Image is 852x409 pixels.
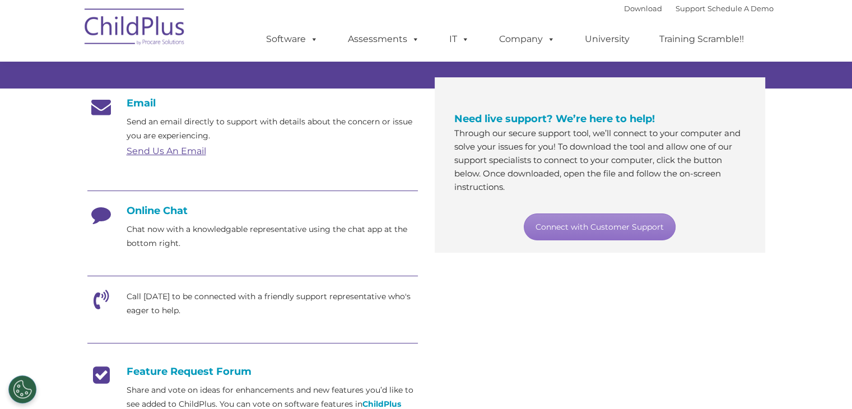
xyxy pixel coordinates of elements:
[438,28,481,50] a: IT
[8,375,36,403] button: Cookies Settings
[676,4,705,13] a: Support
[454,127,746,194] p: Through our secure support tool, we’ll connect to your computer and solve your issues for you! To...
[524,213,676,240] a: Connect with Customer Support
[127,290,418,318] p: Call [DATE] to be connected with a friendly support representative who's eager to help.
[624,4,662,13] a: Download
[255,28,329,50] a: Software
[337,28,431,50] a: Assessments
[87,204,418,217] h4: Online Chat
[127,222,418,250] p: Chat now with a knowledgable representative using the chat app at the bottom right.
[127,115,418,143] p: Send an email directly to support with details about the concern or issue you are experiencing.
[601,18,852,409] iframe: Chat Widget
[79,1,191,57] img: ChildPlus by Procare Solutions
[127,146,206,156] a: Send Us An Email
[624,4,774,13] font: |
[574,28,641,50] a: University
[87,97,418,109] h4: Email
[87,365,418,378] h4: Feature Request Forum
[454,113,655,125] span: Need live support? We’re here to help!
[488,28,566,50] a: Company
[707,4,774,13] a: Schedule A Demo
